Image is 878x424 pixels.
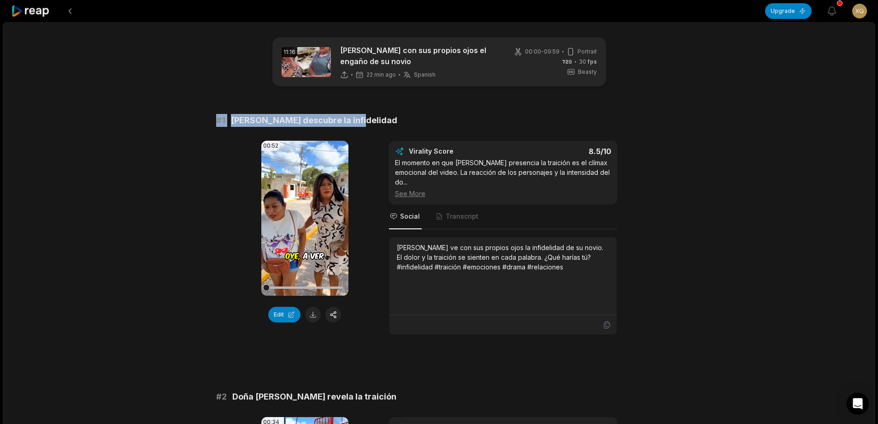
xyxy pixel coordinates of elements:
[414,71,436,78] span: Spanish
[588,58,597,65] span: fps
[525,48,560,56] span: 00:00 - 09:59
[579,58,597,66] span: 30
[765,3,812,19] button: Upgrade
[268,307,301,322] button: Edit
[366,71,396,78] span: 22 min ago
[216,390,227,403] span: # 2
[578,68,597,76] span: Beasty
[577,48,597,56] span: Portrait
[340,45,499,67] p: [PERSON_NAME] con sus propios ojos el engaño de su novio
[231,114,397,127] span: [PERSON_NAME] descubre la infidelidad
[512,147,611,156] div: 8.5 /10
[261,141,348,296] video: Your browser does not support mp4 format.
[409,147,508,156] div: Virality Score
[282,47,297,57] div: 11:16
[395,158,611,198] div: El momento en que [PERSON_NAME] presencia la traición es el clímax emocional del video. La reacci...
[395,189,611,198] div: See More
[847,393,869,415] div: Open Intercom Messenger
[216,114,225,127] span: # 1
[400,212,420,221] span: Social
[446,212,478,221] span: Transcript
[232,390,396,403] span: Doña [PERSON_NAME] revela la traición
[397,243,609,272] div: [PERSON_NAME] ve con sus propios ojos la infidelidad de su novio. El dolor y la traición se sient...
[389,204,617,229] nav: Tabs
